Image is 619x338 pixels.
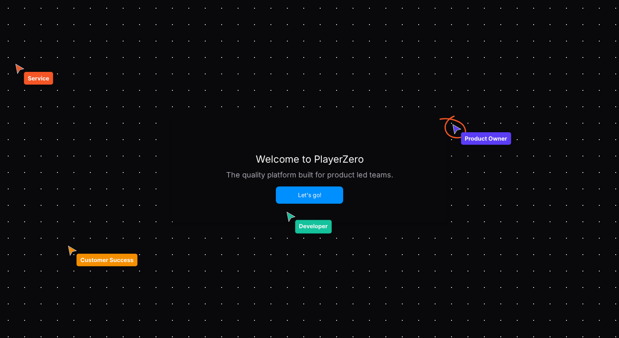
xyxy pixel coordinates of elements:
img: service.svg [14,63,55,87]
img: owner.svg [439,115,513,147]
h1: The quality platform built for product led teams. [226,169,393,181]
h1: Welcome to PlayerZero [256,153,364,166]
img: developer.svg [285,211,334,236]
button: Let's go! [277,187,342,203]
img: cs.svg [66,244,139,269]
